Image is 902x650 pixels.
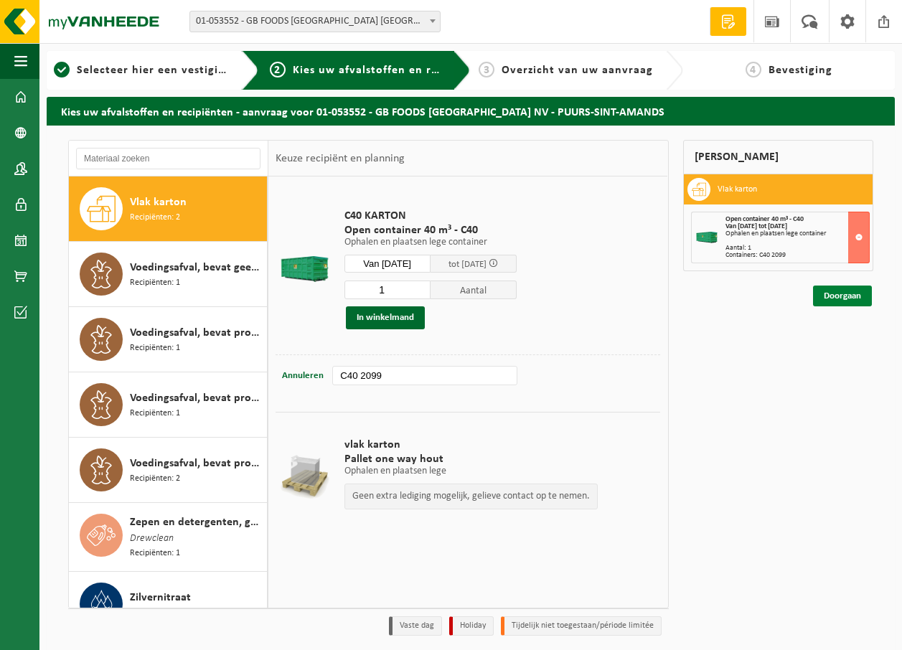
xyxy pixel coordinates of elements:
strong: Van [DATE] tot [DATE] [725,222,787,230]
button: In winkelmand [346,306,425,329]
span: Recipiënten: 2 [130,211,180,225]
span: Annuleren [282,371,324,380]
span: 1 [54,62,70,77]
div: Ophalen en plaatsen lege container [725,230,870,237]
span: tot [DATE] [448,260,487,269]
span: Voedingsafval, bevat producten van dierlijke oorsprong, gemengde verpakking (exclusief glas), cat... [130,324,263,342]
a: Doorgaan [813,286,872,306]
span: Bevestiging [769,65,832,76]
h3: Vlak karton [718,178,757,201]
span: 3 [479,62,494,77]
span: 01-053552 - GB FOODS BELGIUM NV - PUURS-SINT-AMANDS [189,11,441,32]
button: Annuleren [281,366,325,386]
span: vlak karton [344,438,598,452]
span: Open container 40 m³ - C40 [344,223,517,237]
div: Keuze recipiënt en planning [268,141,412,176]
li: Holiday [449,616,494,636]
span: Voedingsafval, bevat geen producten van dierlijke oorsprong, gemengde verpakking (exclusief glas) [130,259,263,276]
button: Voedingsafval, bevat producten van dierlijke oorsprong, glazen verpakking, categorie 3 Recipiënte... [69,372,268,438]
span: Kies uw afvalstoffen en recipiënten [293,65,490,76]
span: Recipiënten: 1 [130,407,180,420]
button: Vlak karton Recipiënten: 2 [69,176,268,242]
button: Voedingsafval, bevat producten van dierlijke oorsprong, onverpakt, categorie 3 Recipiënten: 2 [69,438,268,503]
button: Voedingsafval, bevat geen producten van dierlijke oorsprong, gemengde verpakking (exclusief glas)... [69,242,268,307]
span: Voedingsafval, bevat producten van dierlijke oorsprong, glazen verpakking, categorie 3 [130,390,263,407]
span: 4 [746,62,761,77]
input: bv. C10-005 [332,366,517,385]
p: Geen extra lediging mogelijk, gelieve contact op te nemen. [352,491,590,501]
span: Recipiënten: 2 [130,472,180,486]
span: 2 [270,62,286,77]
h2: Kies uw afvalstoffen en recipiënten - aanvraag voor 01-053552 - GB FOODS [GEOGRAPHIC_DATA] NV - P... [47,97,895,125]
div: Containers: C40 2099 [725,252,870,259]
button: Zilvernitraat Recipiënten: 1 [69,572,268,636]
button: Voedingsafval, bevat producten van dierlijke oorsprong, gemengde verpakking (exclusief glas), cat... [69,307,268,372]
span: Overzicht van uw aanvraag [502,65,653,76]
div: [PERSON_NAME] [683,140,874,174]
span: Open container 40 m³ - C40 [725,215,804,223]
button: Zepen en detergenten, gevaarlijk in kleinverpakking Drewclean Recipiënten: 1 [69,503,268,572]
span: Selecteer hier een vestiging [77,65,232,76]
a: 1Selecteer hier een vestiging [54,62,230,79]
span: Zepen en detergenten, gevaarlijk in kleinverpakking [130,514,263,531]
span: Recipiënten: 1 [130,342,180,355]
div: Aantal: 1 [725,245,870,252]
span: Voedingsafval, bevat producten van dierlijke oorsprong, onverpakt, categorie 3 [130,455,263,472]
span: Aantal [431,281,517,299]
span: C40 KARTON [344,209,517,223]
li: Tijdelijk niet toegestaan/période limitée [501,616,662,636]
li: Vaste dag [389,616,442,636]
input: Selecteer datum [344,255,431,273]
span: Zilvernitraat [130,589,191,606]
span: 01-053552 - GB FOODS BELGIUM NV - PUURS-SINT-AMANDS [190,11,440,32]
p: Ophalen en plaatsen lege container [344,237,517,248]
span: Recipiënten: 1 [130,276,180,290]
span: Vlak karton [130,194,187,211]
span: Recipiënten: 1 [130,547,180,560]
p: Ophalen en plaatsen lege [344,466,598,476]
span: Drewclean [130,531,174,547]
span: Pallet one way hout [344,452,598,466]
span: Recipiënten: 1 [130,606,180,620]
input: Materiaal zoeken [76,148,260,169]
